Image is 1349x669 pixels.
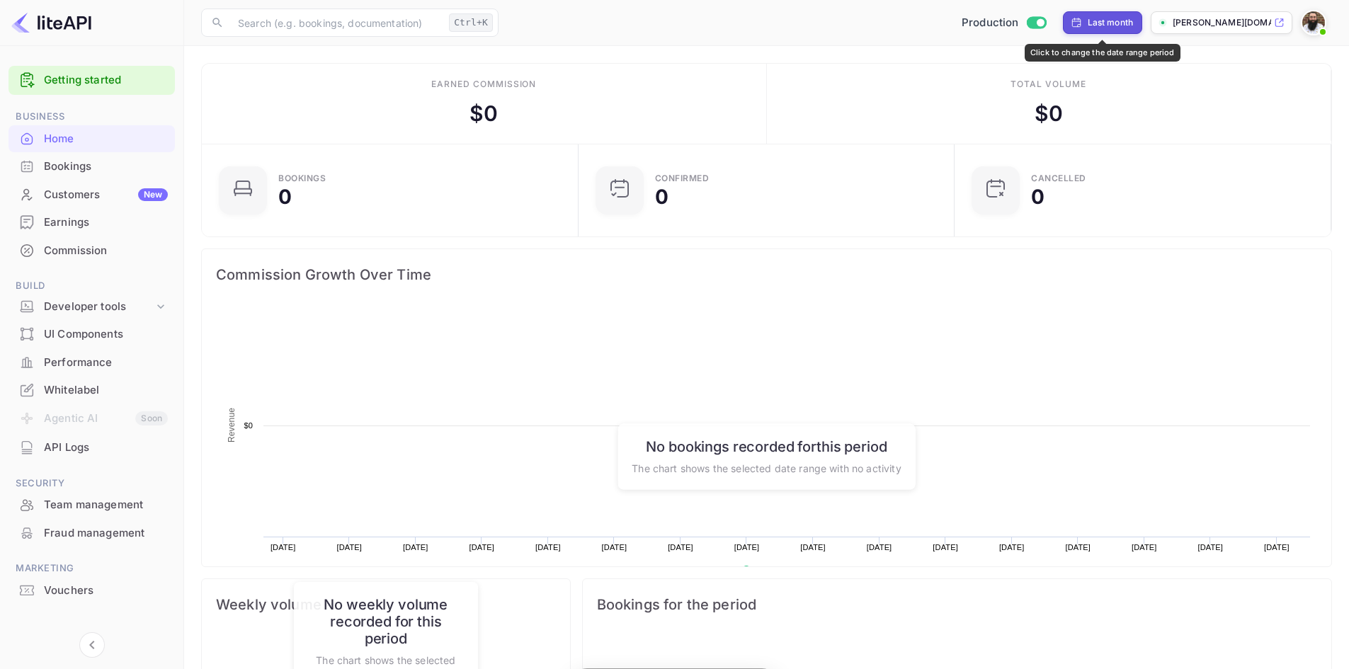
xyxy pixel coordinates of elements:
text: [DATE] [271,543,296,551]
text: [DATE] [800,543,826,551]
text: [DATE] [668,543,693,551]
a: Whitelabel [8,377,175,403]
text: [DATE] [1132,543,1157,551]
div: $ 0 [1035,98,1063,130]
div: Developer tools [8,295,175,319]
text: [DATE] [1264,543,1290,551]
text: [DATE] [403,543,428,551]
div: Whitelabel [8,377,175,404]
button: Collapse navigation [79,632,105,658]
div: Team management [44,497,168,513]
div: New [138,188,168,201]
a: Commission [8,237,175,263]
div: Earned commission [431,78,536,91]
div: Whitelabel [44,382,168,399]
a: API Logs [8,434,175,460]
div: Ctrl+K [449,13,493,32]
div: Earnings [8,209,175,236]
div: Last month [1088,16,1134,29]
span: Commission Growth Over Time [216,263,1317,286]
div: Click to change the date range period [1025,44,1180,62]
input: Search (e.g. bookings, documentation) [229,8,443,37]
a: Performance [8,349,175,375]
div: $ 0 [469,98,498,130]
img: LiteAPI logo [11,11,91,34]
img: Richards John [1302,11,1325,34]
div: Total volume [1011,78,1086,91]
div: Performance [44,355,168,371]
span: Marketing [8,561,175,576]
a: UI Components [8,321,175,347]
text: Revenue [756,566,792,576]
h6: No weekly volume recorded for this period [308,596,464,647]
span: Bookings for the period [597,593,1317,616]
text: [DATE] [734,543,760,551]
div: API Logs [44,440,168,456]
div: Developer tools [44,299,154,315]
div: Performance [8,349,175,377]
text: $0 [244,421,253,430]
div: Switch to Sandbox mode [956,15,1052,31]
div: Getting started [8,66,175,95]
div: Team management [8,491,175,519]
div: Bookings [278,174,326,183]
div: CANCELLED [1031,174,1086,183]
text: [DATE] [336,543,362,551]
div: Bookings [44,159,168,175]
a: Team management [8,491,175,518]
a: Getting started [44,72,168,88]
text: [DATE] [1198,543,1224,551]
div: Click to change the date range period [1063,11,1143,34]
text: [DATE] [867,543,892,551]
div: CustomersNew [8,181,175,209]
div: Home [8,125,175,153]
h6: No bookings recorded for this period [632,438,901,454]
p: The chart shows the selected date range with no activity [632,460,901,475]
text: [DATE] [1065,543,1091,551]
a: Fraud management [8,520,175,546]
p: [PERSON_NAME][DOMAIN_NAME] [1173,16,1271,29]
div: Customers [44,187,168,203]
text: [DATE] [933,543,958,551]
div: API Logs [8,434,175,462]
div: Earnings [44,215,168,231]
div: Vouchers [8,577,175,605]
a: CustomersNew [8,181,175,207]
div: UI Components [8,321,175,348]
text: [DATE] [535,543,561,551]
div: 0 [1031,187,1045,207]
div: Confirmed [655,174,710,183]
text: [DATE] [469,543,495,551]
div: Fraud management [44,525,168,542]
span: Security [8,476,175,491]
text: Revenue [227,408,237,442]
div: Vouchers [44,583,168,599]
span: Weekly volume [216,593,556,616]
a: Vouchers [8,577,175,603]
a: Earnings [8,209,175,235]
text: [DATE] [999,543,1025,551]
div: Fraud management [8,520,175,547]
div: UI Components [44,326,168,343]
span: Production [962,15,1019,31]
a: Bookings [8,153,175,179]
div: Bookings [8,153,175,181]
span: Build [8,278,175,294]
div: Home [44,131,168,147]
a: Home [8,125,175,151]
div: Commission [44,243,168,259]
span: Business [8,109,175,125]
div: Commission [8,237,175,265]
text: [DATE] [602,543,627,551]
div: 0 [655,187,668,207]
div: 0 [278,187,292,207]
